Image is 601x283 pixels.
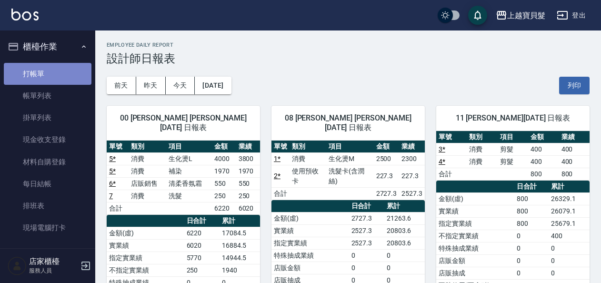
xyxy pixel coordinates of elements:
td: 800 [514,205,549,217]
img: Person [8,256,27,275]
td: 26079.1 [549,205,590,217]
td: 0 [514,267,549,279]
a: 每日結帳 [4,173,91,195]
td: 0 [384,249,425,262]
th: 類別 [290,141,326,153]
td: 合計 [271,187,290,200]
td: 5770 [184,252,220,264]
td: 指定實業績 [271,237,349,249]
td: 店販抽成 [436,267,514,279]
th: 單號 [436,131,467,143]
td: 合計 [436,168,467,180]
td: 指定實業績 [107,252,184,264]
th: 類別 [129,141,166,153]
td: 26329.1 [549,192,590,205]
table: a dense table [107,141,260,215]
th: 日合計 [514,181,549,193]
h2: Employee Daily Report [107,42,590,48]
td: 550 [236,177,260,190]
td: 0 [514,242,549,254]
td: 1940 [220,264,260,276]
h5: 店家櫃檯 [29,257,78,266]
td: 消費 [129,152,166,165]
button: 櫃檯作業 [4,34,91,59]
th: 日合計 [184,215,220,227]
a: 打帳單 [4,63,91,85]
td: 特殊抽成業績 [436,242,514,254]
td: 指定實業績 [436,217,514,230]
td: 6020 [184,239,220,252]
td: 250 [184,264,220,276]
a: 排班表 [4,195,91,217]
td: 清柔香氛霜 [166,177,212,190]
button: 預約管理 [4,243,91,268]
a: 現場電腦打卡 [4,217,91,239]
a: 掛單列表 [4,107,91,129]
table: a dense table [436,131,590,181]
td: 2527.3 [399,187,425,200]
td: 金額(虛) [107,227,184,239]
td: 1970 [236,165,260,177]
td: 2727.3 [374,187,400,200]
th: 項目 [166,141,212,153]
button: 今天 [166,77,195,94]
td: 2727.3 [349,212,384,224]
td: 4000 [212,152,236,165]
td: 合計 [107,202,129,214]
th: 項目 [326,141,374,153]
td: 227.3 [374,165,400,187]
td: 17084.5 [220,227,260,239]
th: 業績 [559,131,590,143]
th: 日合計 [349,200,384,212]
table: a dense table [271,141,425,200]
button: save [468,6,487,25]
td: 2300 [399,152,425,165]
div: 上越寶貝髮 [507,10,545,21]
button: 昨天 [136,77,166,94]
td: 店販金額 [436,254,514,267]
td: 補染 [166,165,212,177]
td: 消費 [290,152,326,165]
th: 類別 [467,131,497,143]
td: 洗髮 [166,190,212,202]
td: 0 [549,267,590,279]
th: 單號 [271,141,290,153]
button: 前天 [107,77,136,94]
td: 0 [514,230,549,242]
th: 金額 [528,131,559,143]
a: 7 [109,192,113,200]
td: 金額(虛) [436,192,514,205]
td: 3800 [236,152,260,165]
td: 生化燙L [166,152,212,165]
th: 業績 [236,141,260,153]
td: 1970 [212,165,236,177]
td: 不指定實業績 [436,230,514,242]
td: 20803.6 [384,237,425,249]
a: 材料自購登錄 [4,151,91,173]
td: 21263.6 [384,212,425,224]
th: 業績 [399,141,425,153]
td: 金額(虛) [271,212,349,224]
a: 現金收支登錄 [4,129,91,151]
td: 2527.3 [349,224,384,237]
td: 2500 [374,152,400,165]
td: 實業績 [436,205,514,217]
td: 消費 [467,155,497,168]
td: 0 [349,249,384,262]
th: 單號 [107,141,129,153]
td: 25679.1 [549,217,590,230]
span: 11 [PERSON_NAME][DATE] 日報表 [448,113,578,123]
td: 不指定實業績 [107,264,184,276]
span: 00 [PERSON_NAME] [PERSON_NAME] [DATE] 日報表 [118,113,249,132]
td: 550 [212,177,236,190]
td: 剪髮 [498,155,528,168]
td: 剪髮 [498,143,528,155]
img: Logo [11,9,39,20]
td: 250 [236,190,260,202]
td: 0 [549,254,590,267]
td: 實業績 [107,239,184,252]
td: 洗髮卡(含潤絲) [326,165,374,187]
td: 0 [514,254,549,267]
td: 0 [384,262,425,274]
td: 0 [549,242,590,254]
